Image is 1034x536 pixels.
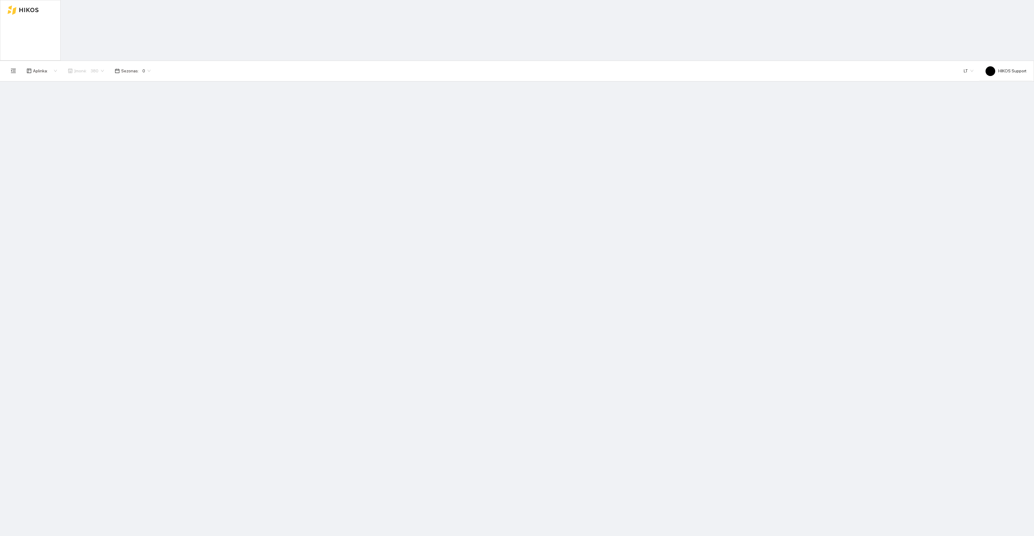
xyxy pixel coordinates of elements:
[964,66,973,75] span: LT
[7,65,19,77] button: menu-fold
[142,66,151,75] span: 0
[91,66,104,75] span: 380
[986,68,1026,73] span: HIKOS Support
[11,68,16,74] span: menu-fold
[68,68,73,73] span: shop
[74,68,87,74] span: Įmonė :
[115,68,120,73] span: calendar
[121,68,139,74] span: Sezonas :
[33,68,48,74] span: Aplinka :
[27,68,32,73] span: layout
